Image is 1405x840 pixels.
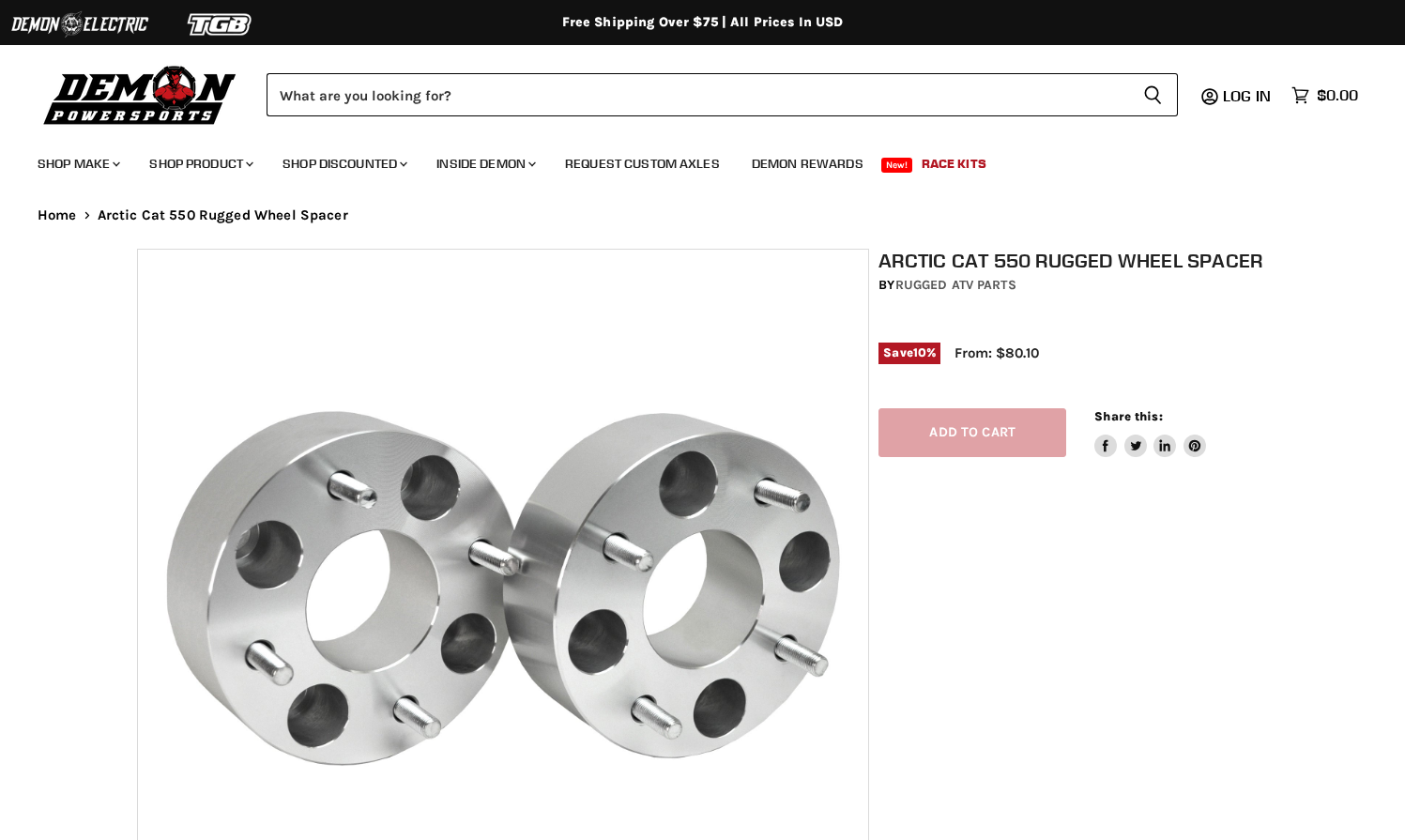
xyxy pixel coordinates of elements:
span: Save % [878,343,940,363]
span: 10 [913,345,926,359]
img: TGB Logo 2 [150,7,291,42]
a: Inside Demon [422,145,547,183]
a: Shop Discounted [268,145,419,183]
form: Product [267,73,1178,116]
ul: Main menu [23,137,1353,183]
span: From: $80.10 [954,344,1039,361]
span: Arctic Cat 550 Rugged Wheel Spacer [98,207,348,223]
span: New! [881,158,913,173]
a: $0.00 [1282,82,1367,109]
a: Shop Make [23,145,131,183]
h1: Arctic Cat 550 Rugged Wheel Spacer [878,249,1277,272]
a: Rugged ATV Parts [895,277,1016,293]
a: Request Custom Axles [551,145,734,183]
aside: Share this: [1094,408,1206,458]
a: Race Kits [908,145,1000,183]
input: Search [267,73,1128,116]
a: Log in [1214,87,1282,104]
img: Demon Powersports [38,61,243,128]
span: $0.00 [1317,86,1358,104]
a: Home [38,207,77,223]
a: Shop Product [135,145,265,183]
span: Share this: [1094,409,1162,423]
span: Log in [1223,86,1271,105]
a: Demon Rewards [738,145,878,183]
button: Search [1128,73,1178,116]
img: Demon Electric Logo 2 [9,7,150,42]
div: by [878,275,1277,296]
